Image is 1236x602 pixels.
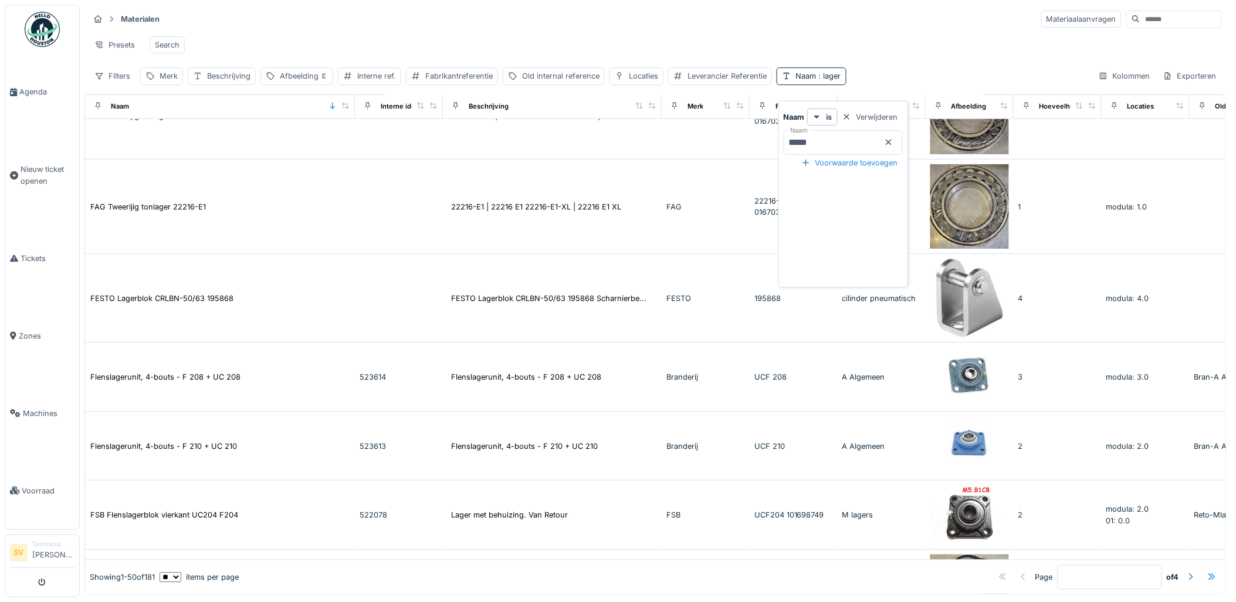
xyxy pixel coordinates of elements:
[666,441,745,452] div: Branderij
[90,371,241,383] div: Flenslagerunit, 4-bouts - F 208 + UC 208
[666,509,745,520] div: FSB
[19,330,75,341] span: Zones
[451,371,601,383] div: Flenslagerunit, 4-bouts - F 208 + UC 208
[25,12,60,47] img: Badge_color-CXgf-gQk.svg
[1018,201,1097,212] div: 1
[10,544,28,562] li: SV
[32,540,75,549] div: Technicus
[930,554,1009,602] img: FSB UC204 Flenslagerblok ovaal UCFL204
[360,509,438,520] div: 522078
[360,441,438,452] div: 523613
[1106,516,1130,525] span: 01: 0.0
[666,201,745,212] div: FAG
[1127,102,1154,111] div: Locaties
[776,102,837,111] div: Fabrikantreferentie
[357,70,396,82] div: Interne ref.
[1041,11,1122,28] div: Materiaalaanvragen
[951,102,987,111] div: Afbeelding
[280,70,328,82] div: Afbeelding
[754,293,833,304] div: 195868
[1018,371,1097,383] div: 3
[90,509,238,520] div: FSB Flenslagerblok vierkant UC204 F204
[842,293,921,304] div: cilinder pneumatisch
[930,164,1009,249] img: FAG Tweerijig tonlager 22216-E1
[930,417,1009,476] img: Flenslagerunit, 4-bouts - F 210 + UC 210
[19,86,75,97] span: Agenda
[688,102,703,111] div: Merk
[930,347,1009,407] img: Flenslagerunit, 4-bouts - F 208 + UC 208
[1106,505,1149,513] span: modula: 2.0
[754,195,833,218] div: 22216-E1-XL 016703952-0000
[827,111,832,123] strong: is
[754,509,833,520] div: UCF204 101698749
[160,70,178,82] div: Merk
[21,253,75,264] span: Tickets
[207,70,250,82] div: Beschrijving
[1106,294,1149,303] span: modula: 4.0
[425,70,493,82] div: Fabrikantreferentie
[1018,509,1097,520] div: 2
[666,371,745,383] div: Branderij
[629,70,658,82] div: Locaties
[930,485,1009,544] img: FSB Flenslagerblok vierkant UC204 F204
[688,70,767,82] div: Leverancier Referentie
[797,155,903,171] div: Voorwaarde toevoegen
[1106,442,1149,451] span: modula: 2.0
[838,109,903,125] div: Verwijderen
[111,102,129,111] div: Naam
[842,371,921,383] div: A Algemeen
[522,70,600,82] div: Old internal reference
[1106,373,1149,381] span: modula: 3.0
[784,111,805,123] strong: Naam
[788,126,811,136] label: Naam
[817,72,841,80] span: : lager
[754,371,833,383] div: UCF 208
[930,259,1009,337] img: FESTO Lagerblok CRLBN-50/63 195868
[23,408,75,419] span: Machines
[32,540,75,565] li: [PERSON_NAME]
[90,571,155,583] div: Showing 1 - 50 of 181
[1018,441,1097,452] div: 2
[90,201,206,212] div: FAG Tweerijig tonlager 22216-E1
[90,441,237,452] div: Flenslagerunit, 4-bouts - F 210 + UC 210
[842,509,921,520] div: M lagers
[22,485,75,496] span: Voorraad
[1093,67,1156,84] div: Kolommen
[451,293,646,304] div: FESTO Lagerblok CRLBN-50/63 195868 Scharnierbe...
[21,164,75,186] span: Nieuw ticket openen
[1018,293,1097,304] div: 4
[842,441,921,452] div: A Algemeen
[360,371,438,383] div: 523614
[1167,571,1179,583] strong: of 4
[451,201,621,212] div: 22216-E1 | 22216 E1 22216-E1-XL | 22216 E1 XL
[754,441,833,452] div: UCF 210
[89,67,136,84] div: Filters
[90,293,233,304] div: FESTO Lagerblok CRLBN-50/63 195868
[1039,102,1081,111] div: Hoeveelheid
[1106,111,1147,120] span: modula: 1.0
[116,13,164,25] strong: Materialen
[89,36,140,53] div: Presets
[155,39,180,50] div: Search
[1158,67,1222,84] div: Exporteren
[381,102,444,111] div: Interne identificator
[1035,571,1053,583] div: Page
[796,70,841,82] div: Naam
[1106,202,1147,211] span: modula: 1.0
[451,509,568,520] div: Lager met behuizing. Van Retour
[666,293,745,304] div: FESTO
[469,102,509,111] div: Beschrijving
[160,571,239,583] div: items per page
[451,441,598,452] div: Flenslagerunit, 4-bouts - F 210 + UC 210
